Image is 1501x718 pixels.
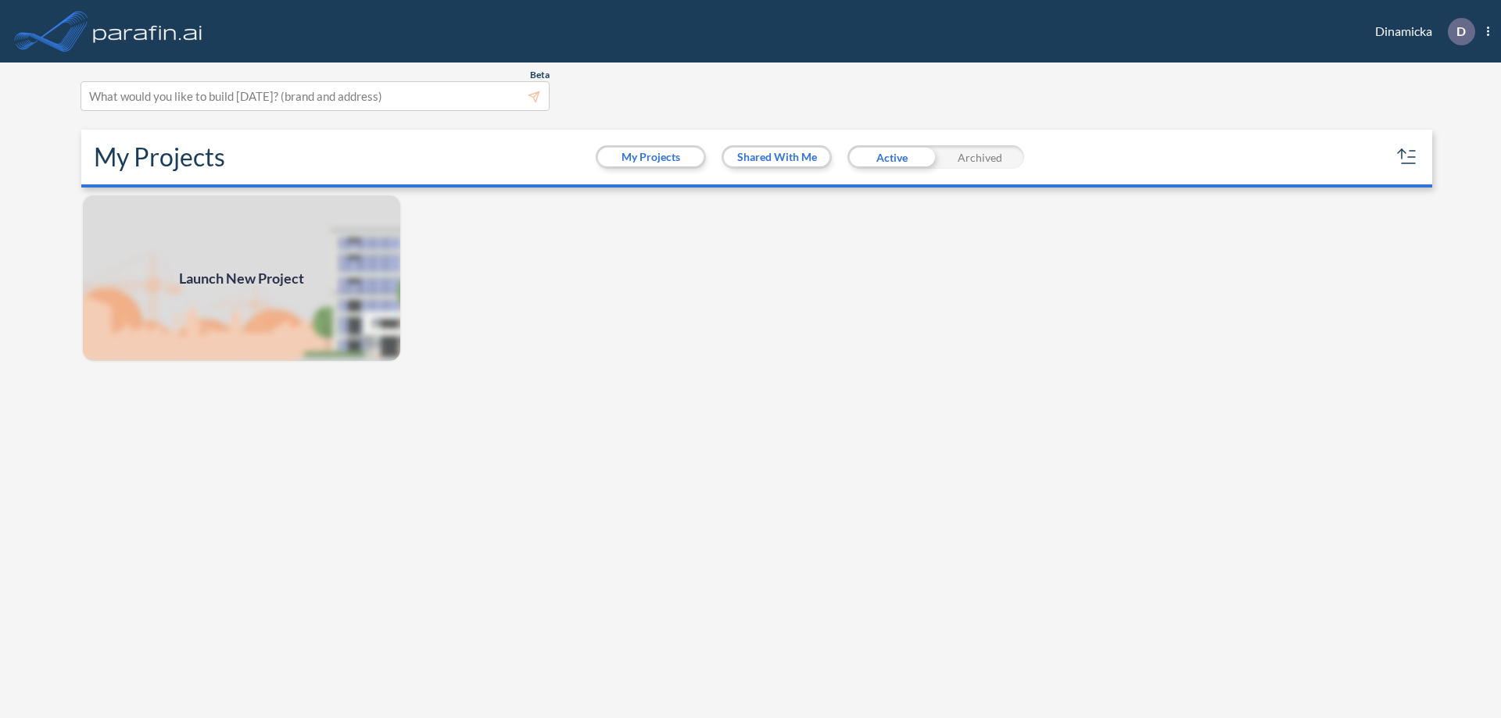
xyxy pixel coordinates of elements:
[1456,24,1466,38] p: D
[179,268,304,289] span: Launch New Project
[81,194,402,363] a: Launch New Project
[530,69,550,81] span: Beta
[936,145,1024,169] div: Archived
[598,148,704,166] button: My Projects
[1395,145,1420,170] button: sort
[94,142,225,172] h2: My Projects
[724,148,829,166] button: Shared With Me
[847,145,936,169] div: Active
[90,16,206,47] img: logo
[81,194,402,363] img: add
[1352,18,1489,45] div: Dinamicka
